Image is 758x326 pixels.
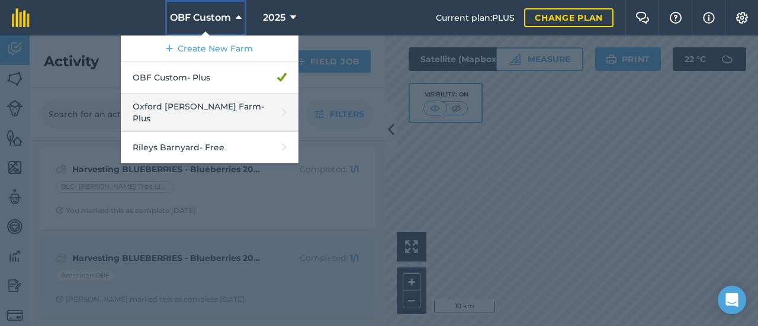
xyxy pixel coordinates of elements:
[121,93,298,132] a: Oxford [PERSON_NAME] Farm- Plus
[121,62,298,93] a: OBF Custom- Plus
[703,11,715,25] img: svg+xml;base64,PHN2ZyB4bWxucz0iaHR0cDovL3d3dy53My5vcmcvMjAwMC9zdmciIHdpZHRoPSIxNyIgaGVpZ2h0PSIxNy...
[524,8,614,27] a: Change plan
[170,11,231,25] span: OBF Custom
[718,286,746,314] div: Open Intercom Messenger
[635,12,650,24] img: Two speech bubbles overlapping with the left bubble in the forefront
[263,11,285,25] span: 2025
[121,35,298,62] a: Create New Farm
[669,12,683,24] img: A question mark icon
[436,11,515,24] span: Current plan : PLUS
[12,8,30,27] img: fieldmargin Logo
[121,132,298,163] a: Rileys Barnyard- Free
[735,12,749,24] img: A cog icon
